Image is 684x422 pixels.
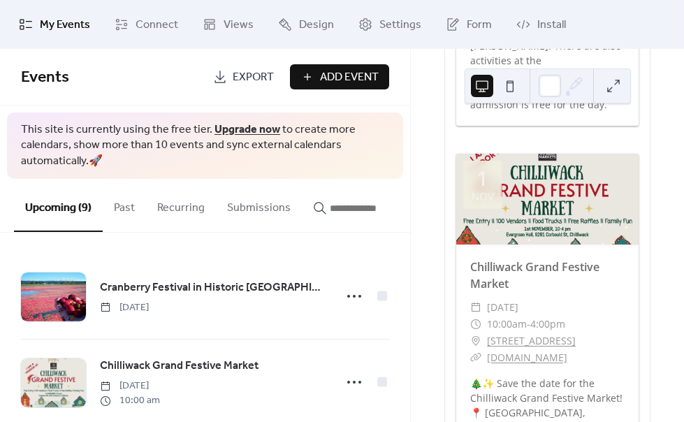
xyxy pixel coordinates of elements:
[100,379,160,393] span: [DATE]
[100,279,326,296] span: Cranberry Festival in Historic [GEOGRAPHIC_DATA][PERSON_NAME]
[233,69,274,86] span: Export
[467,17,492,34] span: Form
[299,17,334,34] span: Design
[487,316,527,333] span: 10:00am
[40,17,90,34] span: My Events
[470,333,481,349] div: ​
[14,179,103,232] button: Upcoming (9)
[192,6,264,43] a: Views
[100,358,259,374] span: Chilliwack Grand Festive Market
[379,17,421,34] span: Settings
[216,179,302,231] button: Submissions
[487,333,576,349] a: [STREET_ADDRESS]
[487,299,518,316] span: [DATE]
[268,6,344,43] a: Design
[537,17,566,34] span: Install
[527,316,530,333] span: -
[290,64,389,89] button: Add Event
[104,6,189,43] a: Connect
[470,316,481,333] div: ​
[100,357,259,375] a: Chilliwack Grand Festive Market
[435,6,502,43] a: Form
[487,351,567,364] a: [DOMAIN_NAME]
[470,259,599,291] a: Chilliwack Grand Festive Market
[100,300,149,315] span: [DATE]
[203,64,284,89] a: Export
[506,6,576,43] a: Install
[103,179,146,231] button: Past
[224,17,254,34] span: Views
[472,191,494,202] div: Nov
[21,62,69,93] span: Events
[100,279,326,297] a: Cranberry Festival in Historic [GEOGRAPHIC_DATA][PERSON_NAME]
[8,6,101,43] a: My Events
[21,122,389,169] span: This site is currently using the free tier. to create more calendars, show more than 10 events an...
[476,168,488,189] div: 1
[146,179,216,231] button: Recurring
[320,69,379,86] span: Add Event
[530,316,565,333] span: 4:00pm
[348,6,432,43] a: Settings
[136,17,178,34] span: Connect
[214,119,280,140] a: Upgrade now
[470,299,481,316] div: ​
[100,393,160,408] span: 10:00 am
[470,349,481,366] div: ​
